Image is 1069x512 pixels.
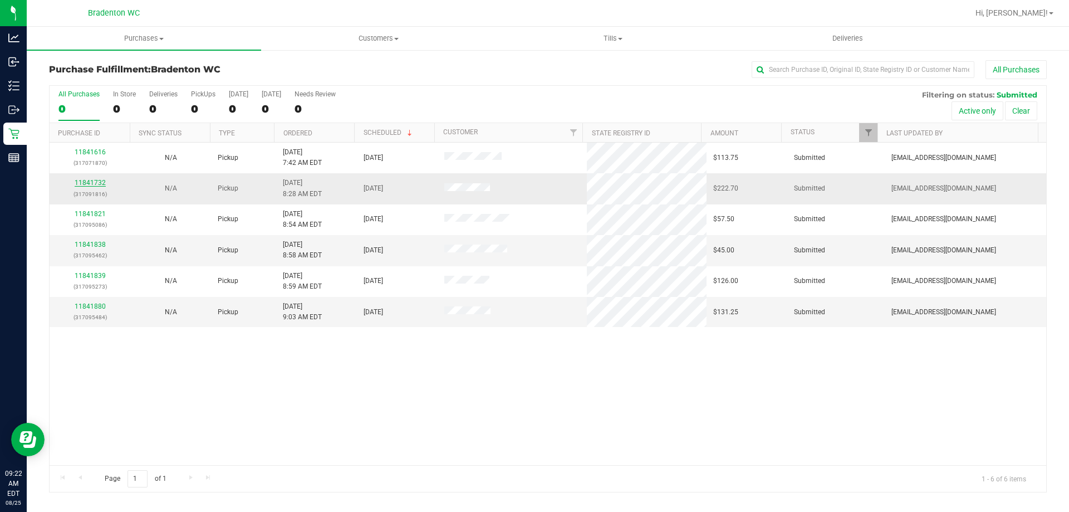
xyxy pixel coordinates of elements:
[75,179,106,187] a: 11841732
[891,214,996,225] span: [EMAIL_ADDRESS][DOMAIN_NAME]
[295,90,336,98] div: Needs Review
[713,214,734,225] span: $57.50
[496,33,729,43] span: Tills
[891,245,996,256] span: [EMAIL_ADDRESS][DOMAIN_NAME]
[713,245,734,256] span: $45.00
[859,123,877,142] a: Filter
[794,276,825,286] span: Submitted
[165,308,177,316] span: Not Applicable
[364,307,383,318] span: [DATE]
[364,153,383,163] span: [DATE]
[56,158,124,168] p: (317071870)
[56,220,124,230] p: (317095086)
[75,272,106,280] a: 11841839
[218,307,238,318] span: Pickup
[75,241,106,248] a: 11841838
[11,423,45,456] iframe: Resource center
[283,209,322,230] span: [DATE] 8:54 AM EDT
[283,240,322,261] span: [DATE] 8:58 AM EDT
[283,271,322,292] span: [DATE] 8:59 AM EDT
[283,178,322,199] span: [DATE] 8:28 AM EDT
[191,103,215,115] div: 0
[229,90,248,98] div: [DATE]
[95,470,175,487] span: Page of 1
[27,33,261,43] span: Purchases
[218,183,238,194] span: Pickup
[56,281,124,292] p: (317095273)
[218,245,238,256] span: Pickup
[58,103,100,115] div: 0
[817,33,878,43] span: Deliveries
[891,153,996,163] span: [EMAIL_ADDRESS][DOMAIN_NAME]
[1005,101,1037,120] button: Clear
[283,147,322,168] span: [DATE] 7:42 AM EDT
[794,214,825,225] span: Submitted
[922,90,994,99] span: Filtering on status:
[56,189,124,199] p: (317091816)
[791,128,815,136] a: Status
[283,129,312,137] a: Ordered
[713,183,738,194] span: $222.70
[165,246,177,254] span: Not Applicable
[8,152,19,163] inline-svg: Reports
[794,245,825,256] span: Submitted
[710,129,738,137] a: Amount
[49,65,381,75] h3: Purchase Fulfillment:
[165,154,177,162] span: Not Applicable
[58,129,100,137] a: Purchase ID
[88,8,140,18] span: Bradenton WC
[295,103,336,115] div: 0
[794,307,825,318] span: Submitted
[794,183,825,194] span: Submitted
[56,250,124,261] p: (317095462)
[149,90,178,98] div: Deliveries
[364,214,383,225] span: [DATE]
[56,312,124,323] p: (317095484)
[219,129,235,137] a: Type
[975,8,1048,17] span: Hi, [PERSON_NAME]!
[165,245,177,256] button: N/A
[165,277,177,285] span: Not Applicable
[165,183,177,194] button: N/A
[8,56,19,67] inline-svg: Inbound
[713,307,738,318] span: $131.25
[952,101,1003,120] button: Active only
[58,90,100,98] div: All Purchases
[165,153,177,163] button: N/A
[5,499,22,507] p: 08/25
[564,123,582,142] a: Filter
[997,90,1037,99] span: Submitted
[283,301,322,323] span: [DATE] 9:03 AM EDT
[165,184,177,192] span: Not Applicable
[165,215,177,223] span: Not Applicable
[113,90,136,98] div: In Store
[8,80,19,91] inline-svg: Inventory
[262,90,281,98] div: [DATE]
[75,148,106,156] a: 11841616
[496,27,730,50] a: Tills
[128,470,148,487] input: 1
[262,33,495,43] span: Customers
[218,153,238,163] span: Pickup
[8,32,19,43] inline-svg: Analytics
[8,104,19,115] inline-svg: Outbound
[113,103,136,115] div: 0
[713,276,738,286] span: $126.00
[592,129,650,137] a: State Registry ID
[891,307,996,318] span: [EMAIL_ADDRESS][DOMAIN_NAME]
[149,103,178,115] div: 0
[752,61,974,78] input: Search Purchase ID, Original ID, State Registry ID or Customer Name...
[713,153,738,163] span: $113.75
[229,103,248,115] div: 0
[139,129,182,137] a: Sync Status
[262,103,281,115] div: 0
[973,470,1035,487] span: 1 - 6 of 6 items
[730,27,965,50] a: Deliveries
[218,214,238,225] span: Pickup
[891,276,996,286] span: [EMAIL_ADDRESS][DOMAIN_NAME]
[794,153,825,163] span: Submitted
[891,183,996,194] span: [EMAIL_ADDRESS][DOMAIN_NAME]
[364,129,414,136] a: Scheduled
[443,128,478,136] a: Customer
[218,276,238,286] span: Pickup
